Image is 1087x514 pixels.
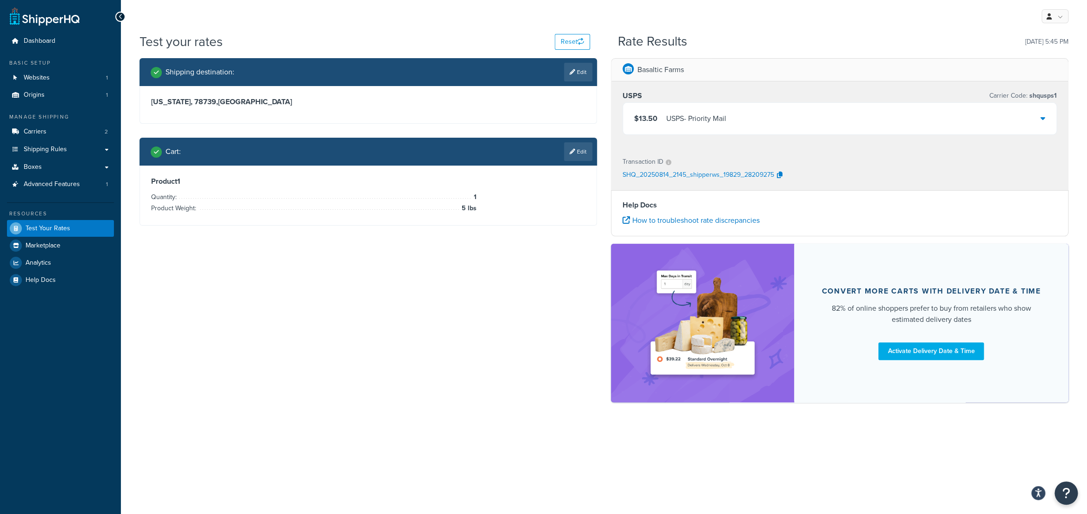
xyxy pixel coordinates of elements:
[7,210,114,218] div: Resources
[7,123,114,140] a: Carriers2
[24,37,55,45] span: Dashboard
[7,141,114,158] a: Shipping Rules
[26,242,60,250] span: Marketplace
[24,163,42,171] span: Boxes
[24,91,45,99] span: Origins
[106,74,108,82] span: 1
[166,68,234,76] h2: Shipping destination :
[151,97,585,107] h3: [US_STATE], 78739 , [GEOGRAPHIC_DATA]
[816,303,1046,325] div: 82% of online shoppers prefer to buy from retailers who show estimated delivery dates
[7,237,114,254] a: Marketplace
[7,159,114,176] a: Boxes
[24,180,80,188] span: Advanced Features
[989,89,1057,102] p: Carrier Code:
[139,33,223,51] h1: Test your rates
[7,254,114,271] a: Analytics
[1054,481,1078,505] button: Open Resource Center
[24,74,50,82] span: Websites
[7,176,114,193] li: Advanced Features
[151,203,199,213] span: Product Weight:
[7,272,114,288] a: Help Docs
[26,259,51,267] span: Analytics
[634,113,657,124] span: $13.50
[564,142,592,161] a: Edit
[623,215,760,226] a: How to troubleshoot rate discrepancies
[151,177,585,186] h3: Product 1
[666,112,726,125] div: USPS - Priority Mail
[623,200,1057,211] h4: Help Docs
[105,128,108,136] span: 2
[7,123,114,140] li: Carriers
[7,69,114,87] li: Websites
[26,276,56,284] span: Help Docs
[24,146,67,154] span: Shipping Rules
[623,155,663,168] p: Transaction ID
[106,180,108,188] span: 1
[166,147,181,156] h2: Cart :
[106,91,108,99] span: 1
[7,113,114,121] div: Manage Shipping
[1025,35,1068,48] p: [DATE] 5:45 PM
[7,220,114,237] a: Test Your Rates
[151,192,179,202] span: Quantity:
[459,203,477,214] span: 5 lbs
[1027,91,1057,100] span: shqusps1
[623,168,774,182] p: SHQ_20250814_2145_shipperws_19829_28209275
[637,63,684,76] p: Basaltic Farms
[7,87,114,104] a: Origins1
[623,91,642,100] h3: USPS
[822,287,1041,296] div: Convert more carts with delivery date & time
[7,69,114,87] a: Websites1
[618,34,687,49] h2: Rate Results
[7,87,114,104] li: Origins
[7,176,114,193] a: Advanced Features1
[564,63,592,81] a: Edit
[7,33,114,50] a: Dashboard
[555,34,590,50] button: Reset
[471,192,477,203] span: 1
[26,225,70,233] span: Test Your Rates
[644,258,761,388] img: feature-image-ddt-36eae7f7280da8017bfb280eaccd9c446f90b1fe08728e4019434db127062ab4.png
[24,128,46,136] span: Carriers
[878,342,984,360] a: Activate Delivery Date & Time
[7,59,114,67] div: Basic Setup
